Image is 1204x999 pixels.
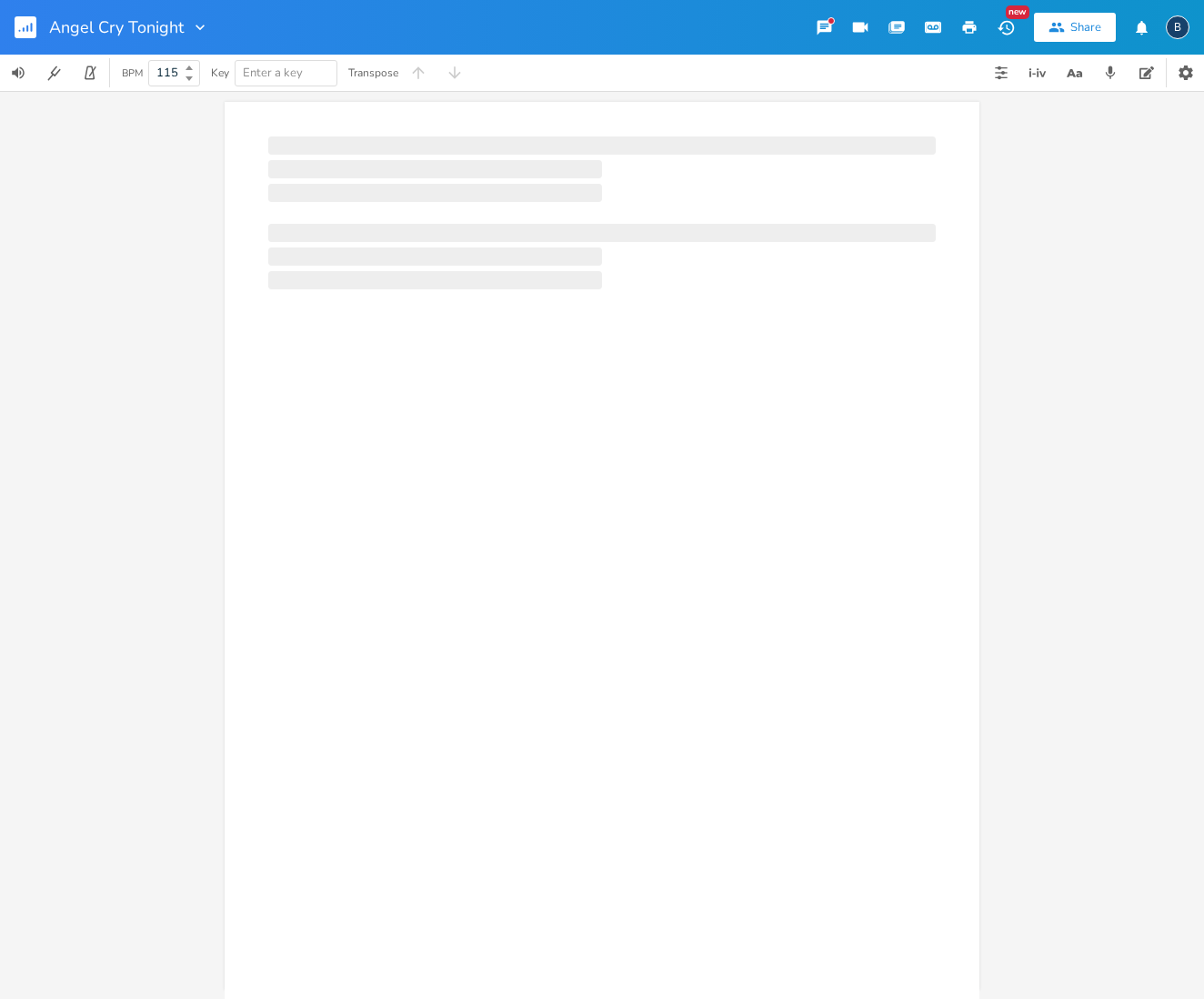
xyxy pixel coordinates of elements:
[988,11,1024,44] button: New
[1006,5,1029,19] div: New
[49,19,184,35] span: Angel Cry Tonight
[1166,15,1189,39] div: boywells
[211,67,229,78] div: Key
[1070,19,1101,35] div: Share
[122,68,143,78] div: BPM
[348,67,398,78] div: Transpose
[1166,6,1189,48] button: B
[1034,13,1116,42] button: Share
[243,65,303,81] span: Enter a key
